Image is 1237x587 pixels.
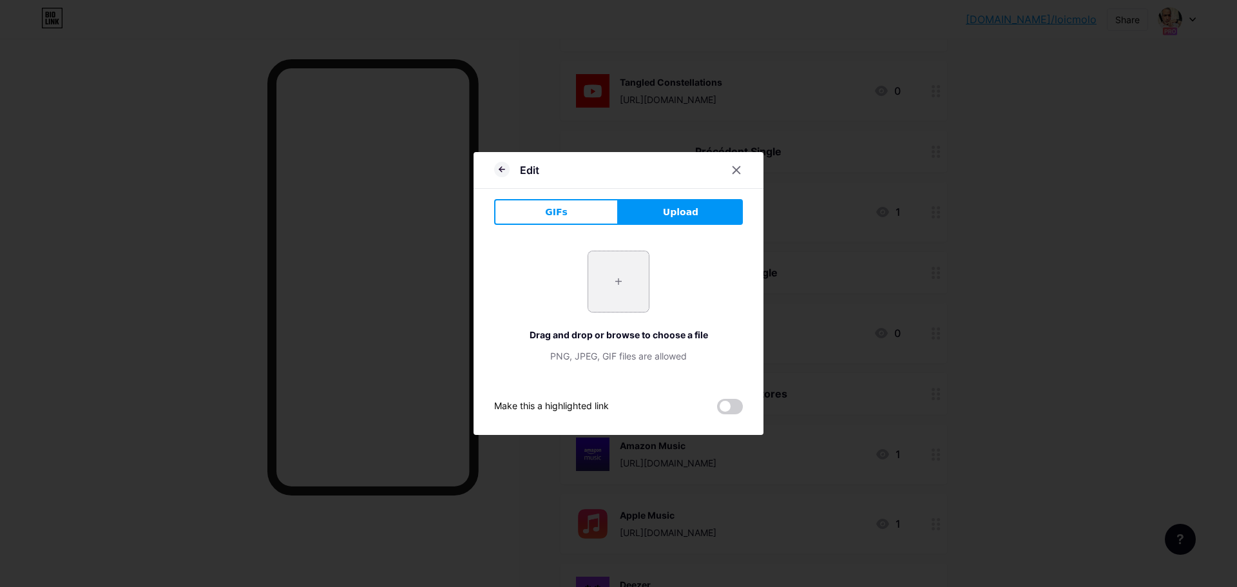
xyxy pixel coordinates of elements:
button: Upload [618,199,743,225]
div: Edit [520,162,539,178]
span: GIFs [545,206,568,219]
div: PNG, JPEG, GIF files are allowed [494,349,743,363]
button: GIFs [494,199,618,225]
div: Make this a highlighted link [494,399,609,414]
span: Upload [663,206,698,219]
div: Drag and drop or browse to choose a file [494,328,743,342]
